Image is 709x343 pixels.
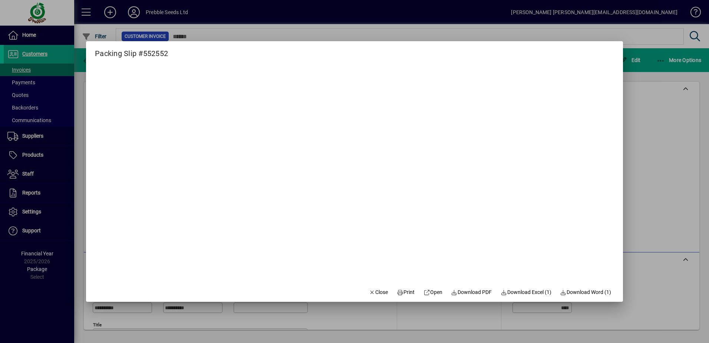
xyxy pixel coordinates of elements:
span: Download PDF [451,288,492,296]
h2: Packing Slip #552552 [86,41,177,59]
span: Download Excel (1) [501,288,551,296]
button: Download Word (1) [557,285,614,299]
button: Download Excel (1) [498,285,554,299]
span: Print [397,288,415,296]
button: Close [366,285,391,299]
span: Open [423,288,442,296]
a: Open [421,285,445,299]
a: Download PDF [448,285,495,299]
span: Download Word (1) [560,288,611,296]
span: Close [369,288,388,296]
button: Print [394,285,418,299]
